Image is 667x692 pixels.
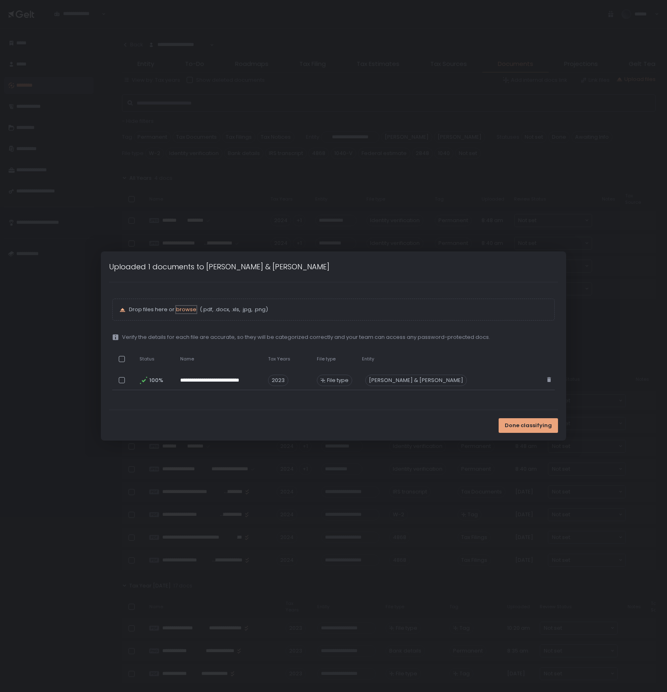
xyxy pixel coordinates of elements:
[268,375,288,386] span: 2023
[176,306,196,313] button: browse
[129,306,548,313] p: Drop files here or
[317,356,336,362] span: File type
[140,356,155,362] span: Status
[180,356,194,362] span: Name
[268,356,290,362] span: Tax Years
[327,377,349,384] span: File type
[362,356,374,362] span: Entity
[198,306,268,313] span: (.pdf, .docx, .xls, .jpg, .png)
[365,375,467,386] div: [PERSON_NAME] & [PERSON_NAME]
[499,418,558,433] button: Done classifying
[122,334,490,341] span: Verify the details for each file are accurate, so they will be categorized correctly and your tea...
[109,261,329,272] h1: Uploaded 1 documents to [PERSON_NAME] & [PERSON_NAME]
[505,422,552,429] span: Done classifying
[149,377,162,384] span: 100%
